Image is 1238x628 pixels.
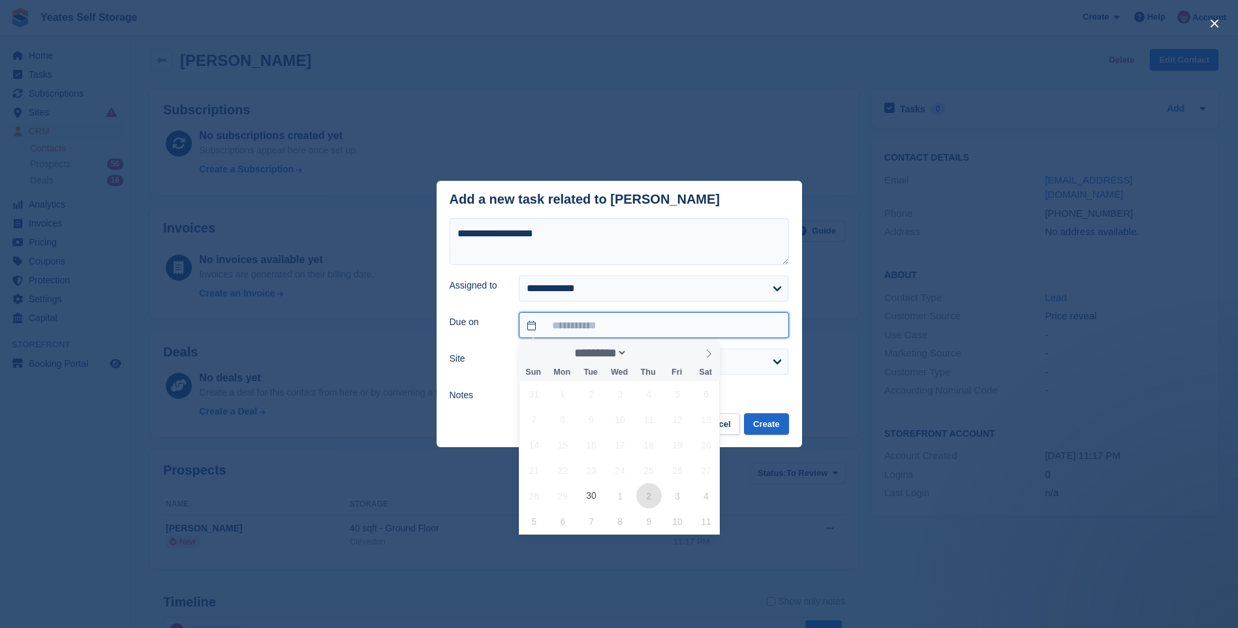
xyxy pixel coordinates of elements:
[662,368,691,377] span: Fri
[665,458,690,483] span: September 26, 2025
[521,432,547,458] span: September 14, 2025
[665,407,690,432] span: September 12, 2025
[521,381,547,407] span: August 31, 2025
[608,381,633,407] span: September 3, 2025
[636,483,662,509] span: October 2, 2025
[665,509,690,534] span: October 10, 2025
[579,407,604,432] span: September 9, 2025
[550,407,576,432] span: September 8, 2025
[634,368,662,377] span: Thu
[450,388,504,402] label: Notes
[1204,13,1225,34] button: close
[450,279,504,292] label: Assigned to
[570,346,628,360] select: Month
[608,509,633,534] span: October 8, 2025
[627,346,668,360] input: Year
[519,368,548,377] span: Sun
[665,381,690,407] span: September 5, 2025
[550,432,576,458] span: September 15, 2025
[521,407,547,432] span: September 7, 2025
[450,192,720,207] div: Add a new task related to [PERSON_NAME]
[636,458,662,483] span: September 25, 2025
[608,458,633,483] span: September 24, 2025
[548,368,576,377] span: Mon
[450,352,504,366] label: Site
[450,315,504,329] label: Due on
[550,509,576,534] span: October 6, 2025
[608,432,633,458] span: September 17, 2025
[550,458,576,483] span: September 22, 2025
[665,483,690,509] span: October 3, 2025
[576,368,605,377] span: Tue
[579,483,604,509] span: September 30, 2025
[605,368,634,377] span: Wed
[521,483,547,509] span: September 28, 2025
[579,381,604,407] span: September 2, 2025
[693,432,719,458] span: September 20, 2025
[691,368,720,377] span: Sat
[608,407,633,432] span: September 10, 2025
[693,458,719,483] span: September 27, 2025
[636,407,662,432] span: September 11, 2025
[521,458,547,483] span: September 21, 2025
[636,432,662,458] span: September 18, 2025
[579,509,604,534] span: October 7, 2025
[693,381,719,407] span: September 6, 2025
[521,509,547,534] span: October 5, 2025
[665,432,690,458] span: September 19, 2025
[693,407,719,432] span: September 13, 2025
[579,458,604,483] span: September 23, 2025
[636,381,662,407] span: September 4, 2025
[608,483,633,509] span: October 1, 2025
[579,432,604,458] span: September 16, 2025
[636,509,662,534] span: October 9, 2025
[550,483,576,509] span: September 29, 2025
[693,483,719,509] span: October 4, 2025
[550,381,576,407] span: September 1, 2025
[693,509,719,534] span: October 11, 2025
[744,413,788,435] button: Create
